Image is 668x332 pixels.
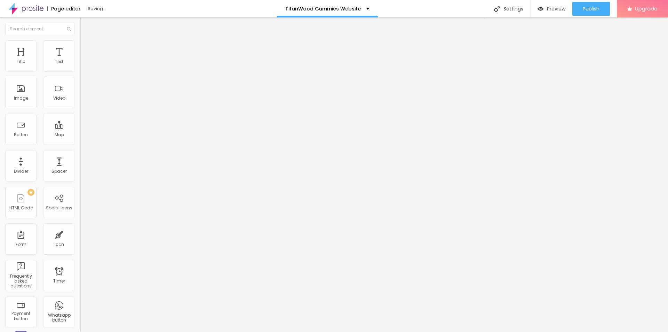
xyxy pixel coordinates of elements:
div: Social Icons [46,206,72,210]
div: Text [55,59,63,64]
button: Publish [572,2,610,16]
button: Preview [531,2,572,16]
div: Frequently asked questions [7,274,34,289]
div: Whatsapp button [45,313,73,323]
div: HTML Code [9,206,33,210]
div: Title [17,59,25,64]
p: TitanWood Gummies Website [285,6,361,11]
div: Payment button [7,311,34,321]
div: Timer [53,279,65,284]
div: Image [14,96,28,101]
div: Page editor [47,6,81,11]
div: Button [14,132,28,137]
div: Icon [55,242,64,247]
span: Publish [583,6,599,11]
div: Divider [14,169,28,174]
span: Preview [547,6,565,11]
span: Upgrade [635,6,658,11]
iframe: Editor [80,17,668,332]
div: Saving... [88,7,168,11]
input: Search element [5,23,75,35]
div: Form [16,242,26,247]
img: Icone [494,6,500,12]
div: Spacer [51,169,67,174]
div: Map [55,132,64,137]
div: Video [53,96,65,101]
img: view-1.svg [538,6,543,12]
img: Icone [67,27,71,31]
